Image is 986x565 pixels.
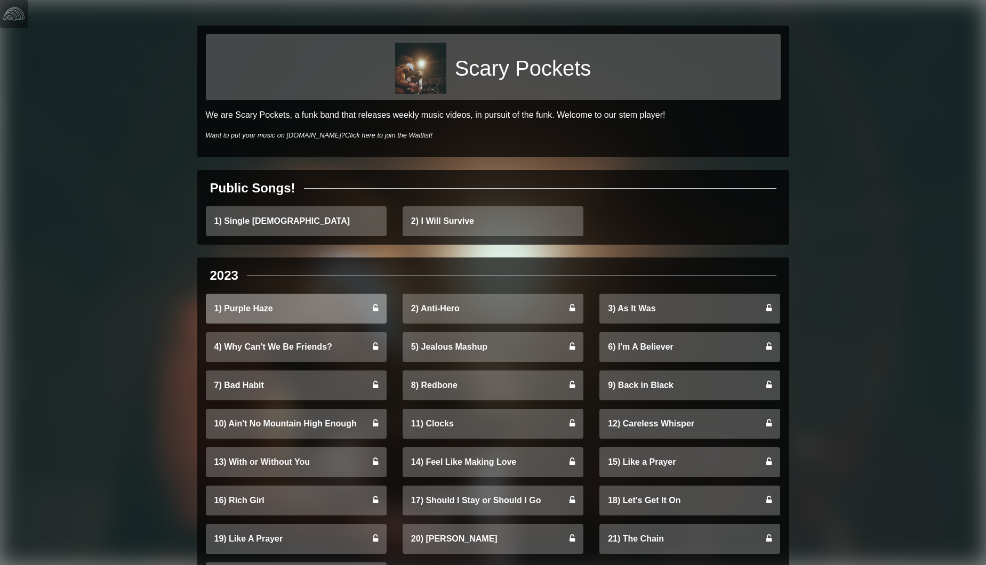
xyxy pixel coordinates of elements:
[345,131,432,139] a: Click here to join the Waitlist!
[206,524,387,554] a: 19) Like A Prayer
[206,447,387,477] a: 13) With or Without You
[403,206,583,236] a: 2) I Will Survive
[455,55,591,81] h1: Scary Pockets
[206,409,387,439] a: 10) Ain't No Mountain High Enough
[206,332,387,362] a: 4) Why Can't We Be Friends?
[599,447,780,477] a: 15) Like a Prayer
[599,409,780,439] a: 12) Careless Whisper
[403,447,583,477] a: 14) Feel Like Making Love
[403,486,583,515] a: 17) Should I Stay or Should I Go
[599,524,780,554] a: 21) The Chain
[206,370,387,400] a: 7) Bad Habit
[599,486,780,515] a: 18) Let's Get It On
[599,370,780,400] a: 9) Back in Black
[206,486,387,515] a: 16) Rich Girl
[210,179,295,198] div: Public Songs!
[403,370,583,400] a: 8) Redbone
[403,409,583,439] a: 11) Clocks
[599,332,780,362] a: 6) I'm A Believer
[395,43,446,94] img: eb2b9f1fcec850ed7bd0394cef72471172fe51341a211d5a1a78223ca1d8a2ba.jpg
[403,294,583,324] a: 2) Anti-Hero
[206,294,387,324] a: 1) Purple Haze
[599,294,780,324] a: 3) As It Was
[206,131,433,139] i: Want to put your music on [DOMAIN_NAME]?
[206,109,781,122] p: We are Scary Pockets, a funk band that releases weekly music videos, in pursuit of the funk. Welc...
[403,332,583,362] a: 5) Jealous Mashup
[210,266,238,285] div: 2023
[3,3,25,25] img: logo-white-4c48a5e4bebecaebe01ca5a9d34031cfd3d4ef9ae749242e8c4bf12ef99f53e8.png
[403,524,583,554] a: 20) [PERSON_NAME]
[206,206,387,236] a: 1) Single [DEMOGRAPHIC_DATA]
